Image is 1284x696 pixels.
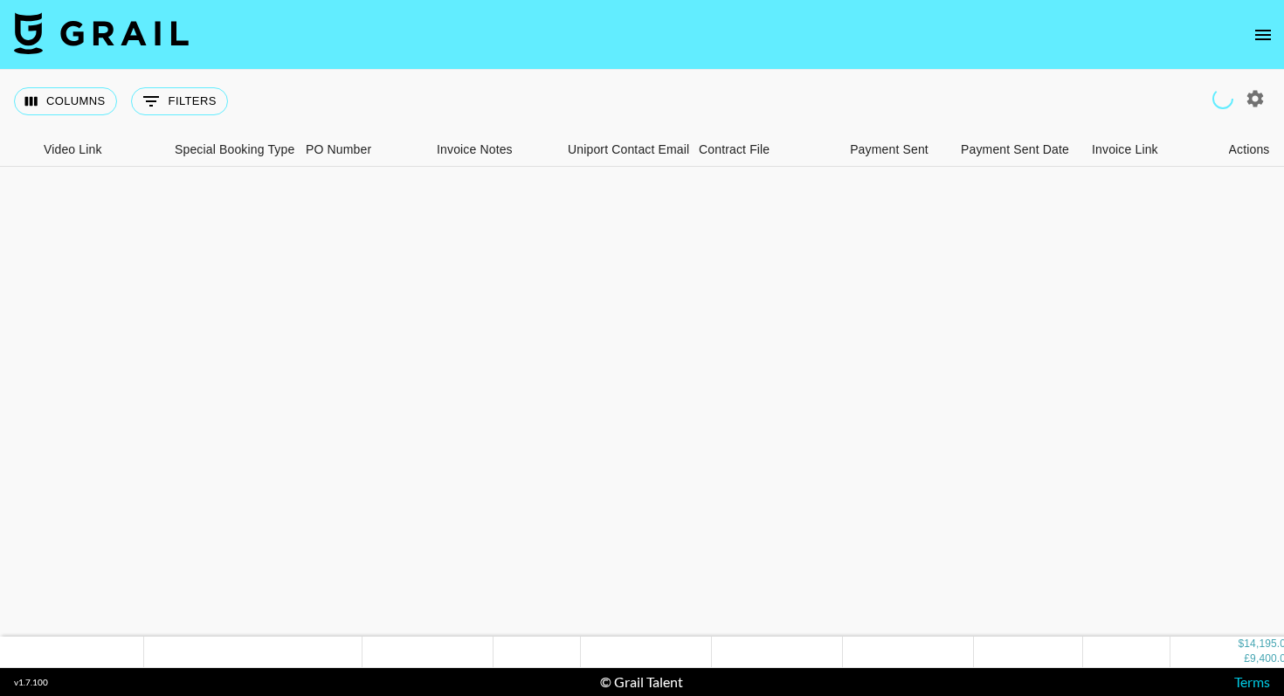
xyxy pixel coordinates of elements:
[14,87,117,115] button: Select columns
[600,673,683,691] div: © Grail Talent
[14,12,189,54] img: Grail Talent
[1212,88,1233,109] span: Refreshing clients, campaigns...
[428,133,559,167] div: Invoice Notes
[1244,652,1250,667] div: £
[1092,133,1158,167] div: Invoice Link
[690,133,821,167] div: Contract File
[1229,133,1270,167] div: Actions
[14,677,48,688] div: v 1.7.100
[559,133,690,167] div: Uniport Contact Email
[1083,133,1214,167] div: Invoice Link
[699,133,770,167] div: Contract File
[297,133,428,167] div: PO Number
[850,133,928,167] div: Payment Sent
[35,133,166,167] div: Video Link
[1246,17,1281,52] button: open drawer
[568,133,689,167] div: Uniport Contact Email
[44,133,102,167] div: Video Link
[166,133,297,167] div: Special Booking Type
[1238,637,1244,652] div: $
[821,133,952,167] div: Payment Sent
[437,133,513,167] div: Invoice Notes
[961,133,1069,167] div: Payment Sent Date
[1234,673,1270,690] a: Terms
[131,87,228,115] button: Show filters
[1214,133,1284,167] div: Actions
[952,133,1083,167] div: Payment Sent Date
[175,133,294,167] div: Special Booking Type
[306,133,371,167] div: PO Number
